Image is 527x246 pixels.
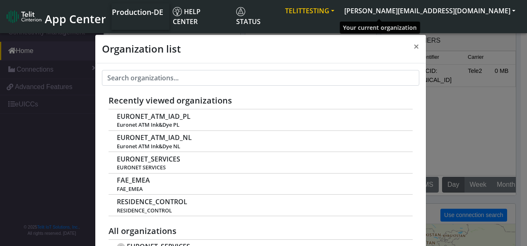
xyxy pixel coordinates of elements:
[236,7,245,16] img: status.svg
[7,8,105,26] a: App Center
[102,41,181,56] h4: Organization list
[117,198,187,206] span: RESIDENCE_CONTROL
[117,143,404,150] span: Euronet ATM Ink&Dye NL
[117,207,404,214] span: RESIDENCE_CONTROL
[233,3,280,30] a: Status
[173,7,182,16] img: knowledge.svg
[117,155,180,163] span: EURONET_SERVICES
[109,96,413,106] h5: Recently viewed organizations
[102,70,419,86] input: Search organizations...
[280,3,339,18] button: TELITTESTING
[117,122,404,128] span: Euronet ATM Ink&Dye PL
[7,10,41,23] img: logo-telit-cinterion-gw-new.png
[112,7,163,17] span: Production-DE
[236,7,261,26] span: Status
[117,134,192,142] span: EURONET_ATM_IAD_NL
[169,3,233,30] a: Help center
[340,22,420,34] div: Your current organization
[117,164,404,171] span: EURONET SERVICES
[413,39,419,53] span: ×
[117,113,191,121] span: EURONET_ATM_IAD_PL
[45,11,106,27] span: App Center
[117,176,150,184] span: FAE_EMEA
[111,3,163,20] a: Your current platform instance
[117,186,404,192] span: FAE_EMEA
[339,3,520,18] button: [PERSON_NAME][EMAIL_ADDRESS][DOMAIN_NAME]
[173,7,201,26] span: Help center
[109,226,413,236] h5: All organizations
